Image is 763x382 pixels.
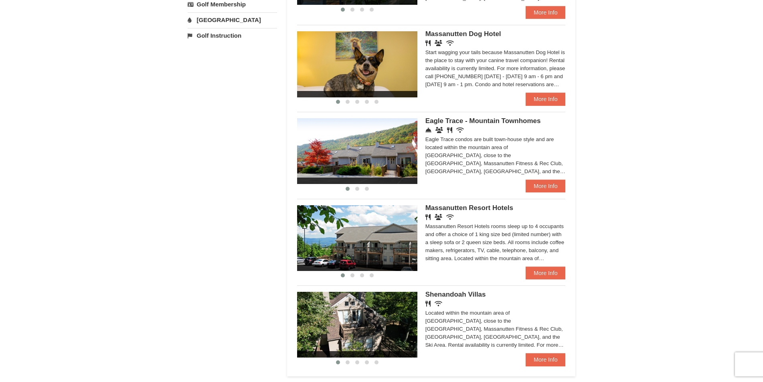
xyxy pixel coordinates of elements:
span: Eagle Trace - Mountain Townhomes [425,117,541,125]
i: Banquet Facilities [435,40,442,46]
a: More Info [526,93,565,105]
a: Golf Instruction [188,28,277,43]
span: Shenandoah Villas [425,291,486,298]
div: Located within the mountain area of [GEOGRAPHIC_DATA], close to the [GEOGRAPHIC_DATA], Massanutte... [425,309,566,349]
div: Massanutten Resort Hotels rooms sleep up to 4 occupants and offer a choice of 1 king size bed (li... [425,222,566,263]
span: Massanutten Dog Hotel [425,30,501,38]
i: Banquet Facilities [435,214,442,220]
a: More Info [526,6,565,19]
div: Eagle Trace condos are built town-house style and are located within the mountain area of [GEOGRA... [425,135,566,176]
i: Wireless Internet (free) [435,301,442,307]
a: More Info [526,353,565,366]
i: Wireless Internet (free) [446,214,454,220]
a: More Info [526,267,565,279]
i: Restaurant [425,214,431,220]
i: Conference Facilities [435,127,443,133]
i: Wireless Internet (free) [446,40,454,46]
i: Wireless Internet (free) [456,127,464,133]
div: Start wagging your tails because Massanutten Dog Hotel is the place to stay with your canine trav... [425,49,566,89]
i: Restaurant [425,301,431,307]
a: [GEOGRAPHIC_DATA] [188,12,277,27]
i: Restaurant [447,127,452,133]
a: More Info [526,180,565,192]
span: Massanutten Resort Hotels [425,204,513,212]
i: Restaurant [425,40,431,46]
i: Concierge Desk [425,127,431,133]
